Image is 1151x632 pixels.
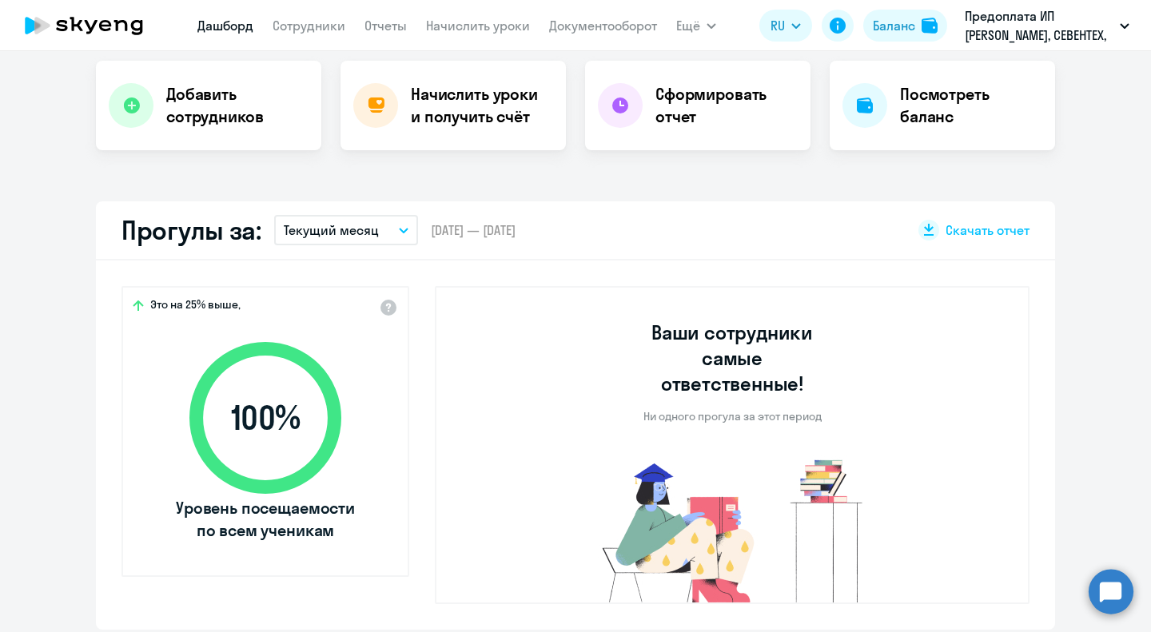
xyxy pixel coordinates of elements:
[166,83,309,128] h4: Добавить сотрудников
[922,18,938,34] img: balance
[957,6,1137,45] button: Предоплата ИП [PERSON_NAME], СЕВЕНТЕХ, ООО
[572,455,893,602] img: no-truants
[431,221,516,239] span: [DATE] — [DATE]
[946,221,1030,239] span: Скачать отчет
[273,18,345,34] a: Сотрудники
[863,10,947,42] button: Балансbalance
[655,83,798,128] h4: Сформировать отчет
[549,18,657,34] a: Документооборот
[364,18,407,34] a: Отчеты
[676,10,716,42] button: Ещё
[759,10,812,42] button: RU
[965,6,1113,45] p: Предоплата ИП [PERSON_NAME], СЕВЕНТЕХ, ООО
[676,16,700,35] span: Ещё
[900,83,1042,128] h4: Посмотреть баланс
[173,497,357,542] span: Уровень посещаемости по всем ученикам
[173,399,357,437] span: 100 %
[274,215,418,245] button: Текущий месяц
[284,221,379,240] p: Текущий месяц
[150,297,241,316] span: Это на 25% выше,
[873,16,915,35] div: Баланс
[771,16,785,35] span: RU
[411,83,550,128] h4: Начислить уроки и получить счёт
[643,409,822,423] p: Ни одного прогула за этот период
[121,214,261,246] h2: Прогулы за:
[197,18,253,34] a: Дашборд
[630,320,835,396] h3: Ваши сотрудники самые ответственные!
[426,18,530,34] a: Начислить уроки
